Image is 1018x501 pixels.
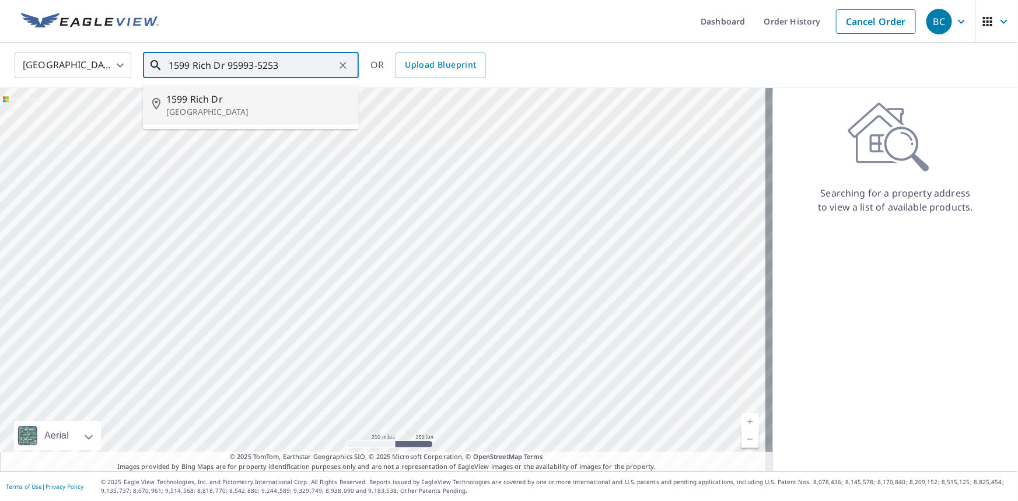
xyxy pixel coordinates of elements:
a: Current Level 5, Zoom In [741,413,759,430]
div: BC [926,9,952,34]
a: OpenStreetMap [473,452,522,461]
span: Upload Blueprint [405,58,476,72]
span: 1599 Rich Dr [166,92,349,106]
a: Upload Blueprint [396,52,485,78]
div: OR [370,52,486,78]
p: | [6,483,83,490]
p: © 2025 Eagle View Technologies, Inc. and Pictometry International Corp. All Rights Reserved. Repo... [101,478,1012,495]
a: Cancel Order [836,9,916,34]
p: [GEOGRAPHIC_DATA] [166,106,349,118]
p: Searching for a property address to view a list of available products. [817,186,974,214]
div: Aerial [41,421,72,450]
a: Terms of Use [6,482,42,491]
a: Current Level 5, Zoom Out [741,430,759,448]
img: EV Logo [21,13,159,30]
a: Terms [524,452,543,461]
a: Privacy Policy [46,482,83,491]
button: Clear [335,57,351,73]
span: © 2025 TomTom, Earthstar Geographics SIO, © 2025 Microsoft Corporation, © [230,452,543,462]
input: Search by address or latitude-longitude [169,49,335,82]
div: Aerial [14,421,101,450]
div: [GEOGRAPHIC_DATA] [15,49,131,82]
